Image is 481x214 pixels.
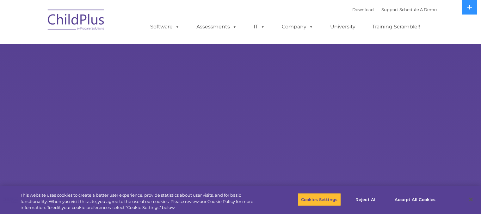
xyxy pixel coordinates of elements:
div: This website uses cookies to create a better user experience, provide statistics about user visit... [21,192,265,211]
a: Support [381,7,398,12]
button: Cookies Settings [298,193,341,206]
a: Download [352,7,374,12]
a: University [324,21,362,33]
a: Company [275,21,320,33]
button: Accept All Cookies [391,193,439,206]
img: ChildPlus by Procare Solutions [45,5,108,37]
a: Assessments [190,21,243,33]
a: IT [247,21,271,33]
button: Close [464,193,478,206]
button: Reject All [346,193,386,206]
a: Training Scramble!! [366,21,426,33]
a: Schedule A Demo [399,7,437,12]
a: Software [144,21,186,33]
font: | [352,7,437,12]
